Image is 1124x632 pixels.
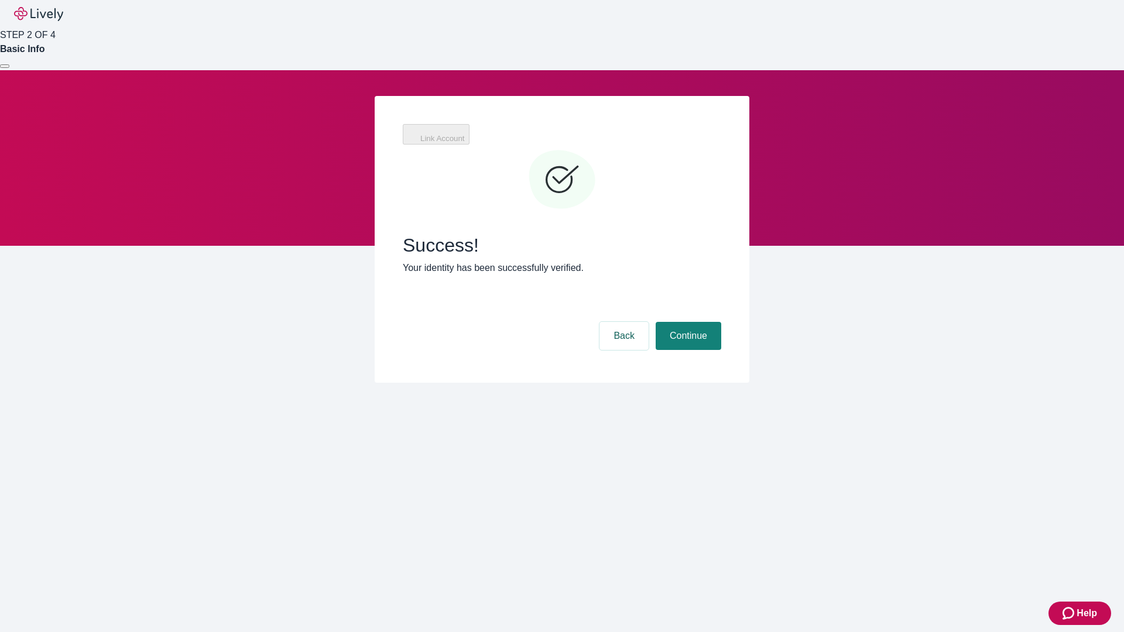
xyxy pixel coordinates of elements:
[1077,606,1097,620] span: Help
[527,145,597,215] svg: Checkmark icon
[403,124,470,145] button: Link Account
[656,322,721,350] button: Continue
[14,7,63,21] img: Lively
[1048,602,1111,625] button: Zendesk support iconHelp
[403,234,721,256] span: Success!
[403,261,721,275] p: Your identity has been successfully verified.
[599,322,649,350] button: Back
[1063,606,1077,620] svg: Zendesk support icon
